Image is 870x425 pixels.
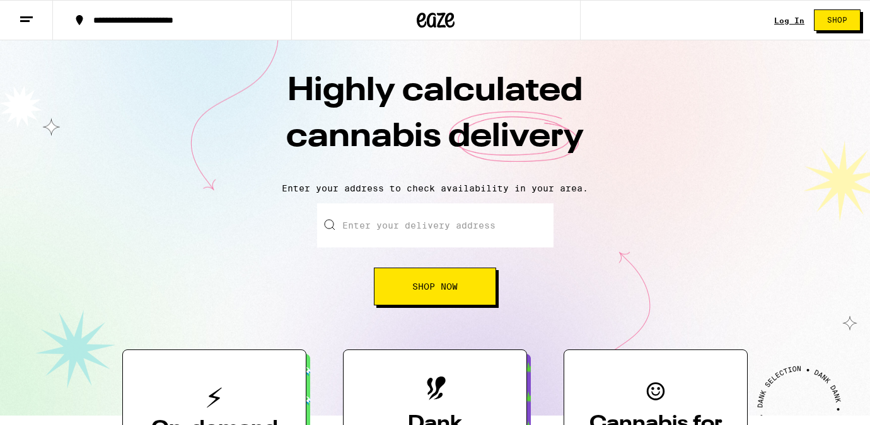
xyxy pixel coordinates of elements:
input: Enter your delivery address [317,203,554,247]
span: Hi. Need any help? [8,9,91,19]
a: Log In [774,16,804,25]
h1: Highly calculated cannabis delivery [214,69,656,173]
button: Shop Now [374,268,496,305]
p: Enter your address to check availability in your area. [13,183,857,193]
span: Shop [827,16,847,24]
a: Shop [804,9,870,31]
span: Shop Now [412,282,458,291]
button: Shop [814,9,861,31]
